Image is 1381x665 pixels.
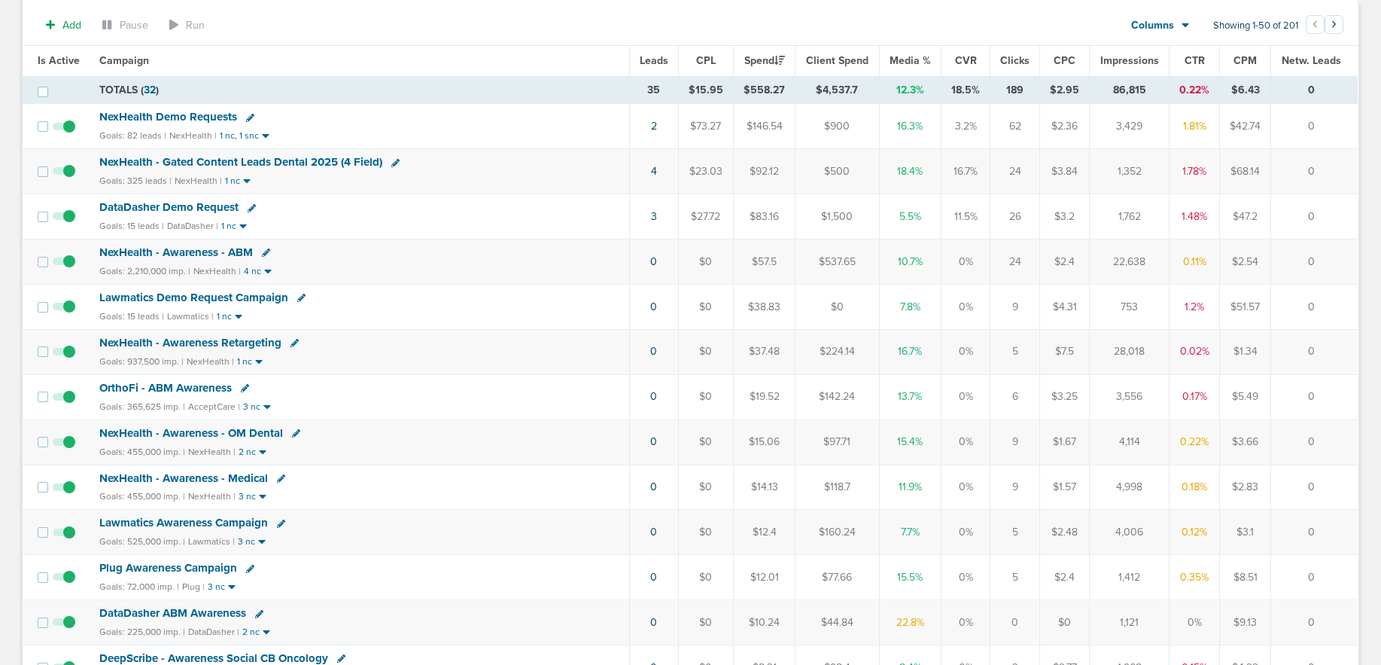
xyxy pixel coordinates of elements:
[99,291,288,304] span: Lawmatics Demo Request Campaign
[990,374,1040,419] td: 6
[640,54,668,67] span: Leads
[1040,419,1090,465] td: $1.67
[733,104,795,149] td: $146.54
[795,329,879,374] td: $224.14
[1170,510,1220,555] td: 0.12%
[1220,194,1271,239] td: $47.2
[678,149,733,194] td: $23.03
[99,266,190,277] small: Goals: 2,210,000 imp. |
[650,616,657,629] a: 0
[990,329,1040,374] td: 5
[1040,76,1090,104] td: $2.95
[678,76,733,104] td: $15.95
[941,284,990,329] td: 0%
[1100,54,1159,67] span: Impressions
[1170,194,1220,239] td: 1.48%
[1220,374,1271,419] td: $5.49
[99,221,164,232] small: Goals: 15 leads |
[733,239,795,285] td: $57.5
[99,130,166,142] small: Goals: 82 leads |
[1220,329,1271,374] td: $1.34
[1090,284,1170,329] td: 753
[795,555,879,600] td: $77.66
[879,149,941,194] td: 18.4%
[99,471,268,485] span: NexHealth - Awareness - Medical
[1271,104,1358,149] td: 0
[1282,54,1341,67] span: Netw. Leads
[38,54,80,67] span: Is Active
[733,76,795,104] td: $558.27
[1220,510,1271,555] td: $3.1
[1185,54,1205,67] span: CTR
[220,130,259,142] small: 1 nc, 1 snc
[1325,15,1343,34] button: Go to next page
[1054,54,1075,67] span: CPC
[941,465,990,510] td: 0%
[1131,18,1174,33] span: Columns
[990,465,1040,510] td: 9
[733,555,795,600] td: $12.01
[1271,465,1358,510] td: 0
[733,465,795,510] td: $14.13
[1271,149,1358,194] td: 0
[1170,104,1220,149] td: 1.81%
[1090,600,1170,645] td: 1,121
[1090,374,1170,419] td: 3,556
[879,600,941,645] td: 22.8%
[990,510,1040,555] td: 5
[1040,239,1090,285] td: $2.4
[1271,194,1358,239] td: 0
[733,419,795,465] td: $15.06
[990,419,1040,465] td: 9
[99,447,185,458] small: Goals: 455,000 imp. |
[144,84,156,96] span: 32
[879,374,941,419] td: 13.7%
[990,194,1040,239] td: 26
[795,419,879,465] td: $97.71
[1170,419,1220,465] td: 0.22%
[237,356,252,368] small: 1 nc
[941,239,990,285] td: 0%
[795,76,879,104] td: $4,537.7
[941,194,990,239] td: 11.5%
[99,381,232,395] span: OrthoFi - ABM Awareness
[99,200,239,214] span: DataDasher Demo Request
[99,491,185,502] small: Goals: 455,000 imp. |
[1170,76,1220,104] td: 0.22%
[890,54,931,67] span: Media %
[239,491,256,502] small: 3 nc
[733,149,795,194] td: $92.12
[1220,419,1271,465] td: $3.66
[1040,194,1090,239] td: $3.2
[1040,104,1090,149] td: $2.36
[678,104,733,149] td: $73.27
[99,110,237,124] span: NexHealth Demo Requests
[650,300,657,313] a: 0
[99,606,246,620] span: DataDasher ABM Awareness
[182,581,205,592] small: Plug |
[650,571,657,584] a: 0
[795,194,879,239] td: $1,500
[1220,104,1271,149] td: $42.74
[99,426,283,440] span: NexHealth - Awareness - OM Dental
[941,149,990,194] td: 16.7%
[955,54,977,67] span: CVR
[1220,600,1271,645] td: $9.13
[1090,76,1170,104] td: 86,815
[1220,284,1271,329] td: $51.57
[941,419,990,465] td: 0%
[1040,329,1090,374] td: $7.5
[99,536,185,548] small: Goals: 525,000 imp. |
[650,255,657,268] a: 0
[879,194,941,239] td: 5.5%
[678,419,733,465] td: $0
[1170,284,1220,329] td: 1.2%
[1090,104,1170,149] td: 3,429
[238,536,255,548] small: 3 nc
[795,374,879,419] td: $142.24
[1213,20,1298,32] span: Showing 1-50 of 201
[678,465,733,510] td: $0
[242,627,260,638] small: 2 nc
[941,104,990,149] td: 3.2%
[795,600,879,645] td: $44.84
